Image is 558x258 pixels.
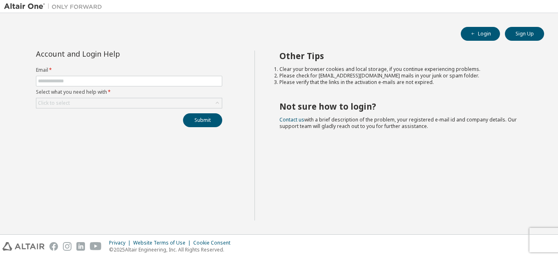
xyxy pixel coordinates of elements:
[76,242,85,251] img: linkedin.svg
[279,79,530,86] li: Please verify that the links in the activation e-mails are not expired.
[279,101,530,112] h2: Not sure how to login?
[90,242,102,251] img: youtube.svg
[63,242,71,251] img: instagram.svg
[49,242,58,251] img: facebook.svg
[109,240,133,246] div: Privacy
[4,2,106,11] img: Altair One
[36,67,222,73] label: Email
[2,242,45,251] img: altair_logo.svg
[36,51,185,57] div: Account and Login Help
[279,51,530,61] h2: Other Tips
[183,113,222,127] button: Submit
[109,246,235,253] p: © 2025 Altair Engineering, Inc. All Rights Reserved.
[193,240,235,246] div: Cookie Consent
[279,116,517,130] span: with a brief description of the problem, your registered e-mail id and company details. Our suppo...
[279,73,530,79] li: Please check for [EMAIL_ADDRESS][DOMAIN_NAME] mails in your junk or spam folder.
[36,89,222,95] label: Select what you need help with
[279,116,304,123] a: Contact us
[133,240,193,246] div: Website Terms of Use
[279,66,530,73] li: Clear your browser cookies and local storage, if you continue experiencing problems.
[461,27,500,41] button: Login
[505,27,544,41] button: Sign Up
[36,98,222,108] div: Click to select
[38,100,70,106] div: Click to select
